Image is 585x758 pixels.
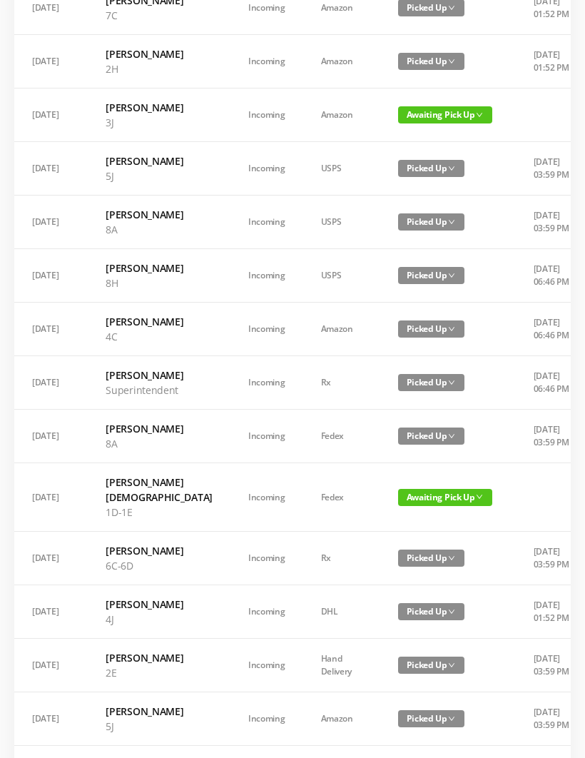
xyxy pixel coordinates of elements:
[303,639,380,692] td: Hand Delivery
[230,89,303,142] td: Incoming
[398,374,464,391] span: Picked Up
[14,303,88,356] td: [DATE]
[106,650,213,665] h6: [PERSON_NAME]
[106,368,213,383] h6: [PERSON_NAME]
[106,612,213,627] p: 4J
[106,704,213,719] h6: [PERSON_NAME]
[14,249,88,303] td: [DATE]
[448,58,455,65] i: icon: down
[303,89,380,142] td: Amazon
[448,272,455,279] i: icon: down
[398,213,464,231] span: Picked Up
[230,249,303,303] td: Incoming
[230,142,303,196] td: Incoming
[303,585,380,639] td: DHL
[448,662,455,669] i: icon: down
[106,153,213,168] h6: [PERSON_NAME]
[106,8,213,23] p: 7C
[14,463,88,532] td: [DATE]
[106,276,213,290] p: 8H
[303,532,380,585] td: Rx
[398,106,492,123] span: Awaiting Pick Up
[303,303,380,356] td: Amazon
[106,115,213,130] p: 3J
[398,320,464,338] span: Picked Up
[476,111,483,118] i: icon: down
[230,532,303,585] td: Incoming
[398,267,464,284] span: Picked Up
[230,303,303,356] td: Incoming
[303,410,380,463] td: Fedex
[230,410,303,463] td: Incoming
[398,710,464,727] span: Picked Up
[303,249,380,303] td: USPS
[106,665,213,680] p: 2E
[106,543,213,558] h6: [PERSON_NAME]
[106,597,213,612] h6: [PERSON_NAME]
[14,356,88,410] td: [DATE]
[230,585,303,639] td: Incoming
[14,142,88,196] td: [DATE]
[106,100,213,115] h6: [PERSON_NAME]
[106,436,213,451] p: 8A
[106,61,213,76] p: 2H
[106,222,213,237] p: 8A
[14,410,88,463] td: [DATE]
[14,692,88,746] td: [DATE]
[448,555,455,562] i: icon: down
[14,639,88,692] td: [DATE]
[230,639,303,692] td: Incoming
[303,356,380,410] td: Rx
[14,532,88,585] td: [DATE]
[476,493,483,500] i: icon: down
[106,46,213,61] h6: [PERSON_NAME]
[14,89,88,142] td: [DATE]
[448,218,455,226] i: icon: down
[398,603,464,620] span: Picked Up
[230,35,303,89] td: Incoming
[106,475,213,505] h6: [PERSON_NAME][DEMOGRAPHIC_DATA]
[230,196,303,249] td: Incoming
[398,160,464,177] span: Picked Up
[303,35,380,89] td: Amazon
[106,421,213,436] h6: [PERSON_NAME]
[448,379,455,386] i: icon: down
[106,168,213,183] p: 5J
[230,692,303,746] td: Incoming
[448,715,455,722] i: icon: down
[303,196,380,249] td: USPS
[14,35,88,89] td: [DATE]
[230,356,303,410] td: Incoming
[398,53,464,70] span: Picked Up
[448,165,455,172] i: icon: down
[448,4,455,11] i: icon: down
[14,196,88,249] td: [DATE]
[106,261,213,276] h6: [PERSON_NAME]
[230,463,303,532] td: Incoming
[106,207,213,222] h6: [PERSON_NAME]
[106,383,213,398] p: Superintendent
[398,657,464,674] span: Picked Up
[398,428,464,445] span: Picked Up
[106,505,213,520] p: 1D-1E
[303,692,380,746] td: Amazon
[448,325,455,333] i: icon: down
[303,463,380,532] td: Fedex
[14,585,88,639] td: [DATE]
[448,433,455,440] i: icon: down
[106,329,213,344] p: 4C
[106,314,213,329] h6: [PERSON_NAME]
[106,719,213,734] p: 5J
[303,142,380,196] td: USPS
[398,489,492,506] span: Awaiting Pick Up
[448,608,455,615] i: icon: down
[398,550,464,567] span: Picked Up
[106,558,213,573] p: 6C-6D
